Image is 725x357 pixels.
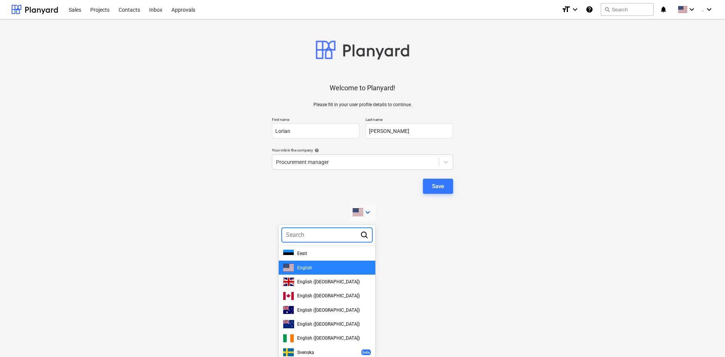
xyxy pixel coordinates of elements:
div: Widget de chat [687,321,725,357]
p: beta [362,350,370,355]
iframe: Chat Widget [687,321,725,357]
span: English ([GEOGRAPHIC_DATA]) [297,321,360,327]
span: English [297,265,312,270]
span: English ([GEOGRAPHIC_DATA]) [297,293,360,298]
span: English ([GEOGRAPHIC_DATA]) [297,335,360,341]
span: English ([GEOGRAPHIC_DATA]) [297,308,360,313]
span: Eesti [297,251,307,256]
span: Svenska [297,350,314,355]
span: English ([GEOGRAPHIC_DATA]) [297,279,360,284]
